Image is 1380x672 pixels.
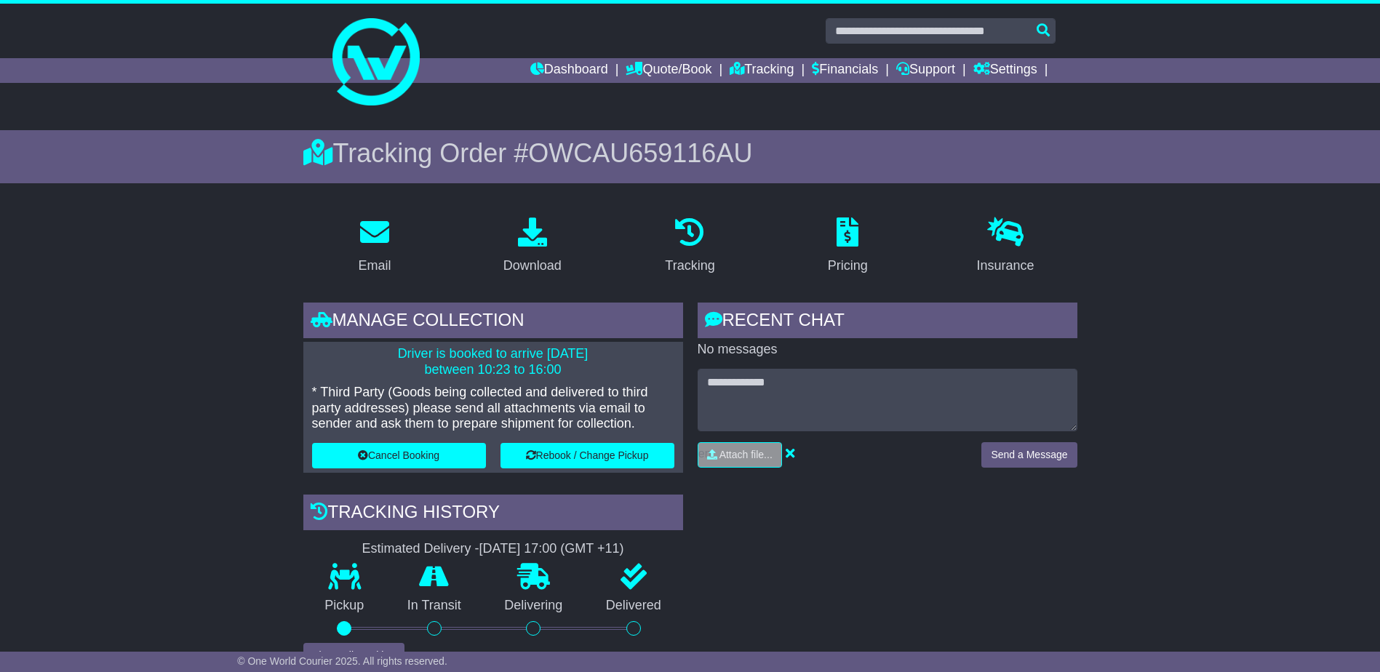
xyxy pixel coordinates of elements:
[818,212,877,281] a: Pricing
[828,256,868,276] div: Pricing
[981,442,1077,468] button: Send a Message
[479,541,624,557] div: [DATE] 17:00 (GMT +11)
[348,212,400,281] a: Email
[977,256,1034,276] div: Insurance
[626,58,711,83] a: Quote/Book
[968,212,1044,281] a: Insurance
[528,138,752,168] span: OWCAU659116AU
[312,346,674,377] p: Driver is booked to arrive [DATE] between 10:23 to 16:00
[303,137,1077,169] div: Tracking Order #
[303,303,683,342] div: Manage collection
[973,58,1037,83] a: Settings
[386,598,483,614] p: In Transit
[896,58,955,83] a: Support
[358,256,391,276] div: Email
[730,58,794,83] a: Tracking
[303,598,386,614] p: Pickup
[303,643,404,668] button: View Full Tracking
[698,303,1077,342] div: RECENT CHAT
[500,443,674,468] button: Rebook / Change Pickup
[303,541,683,557] div: Estimated Delivery -
[584,598,683,614] p: Delivered
[530,58,608,83] a: Dashboard
[494,212,571,281] a: Download
[312,443,486,468] button: Cancel Booking
[812,58,878,83] a: Financials
[503,256,562,276] div: Download
[312,385,674,432] p: * Third Party (Goods being collected and delivered to third party addresses) please send all atta...
[303,495,683,534] div: Tracking history
[483,598,585,614] p: Delivering
[237,655,447,667] span: © One World Courier 2025. All rights reserved.
[665,256,714,276] div: Tracking
[698,342,1077,358] p: No messages
[655,212,724,281] a: Tracking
